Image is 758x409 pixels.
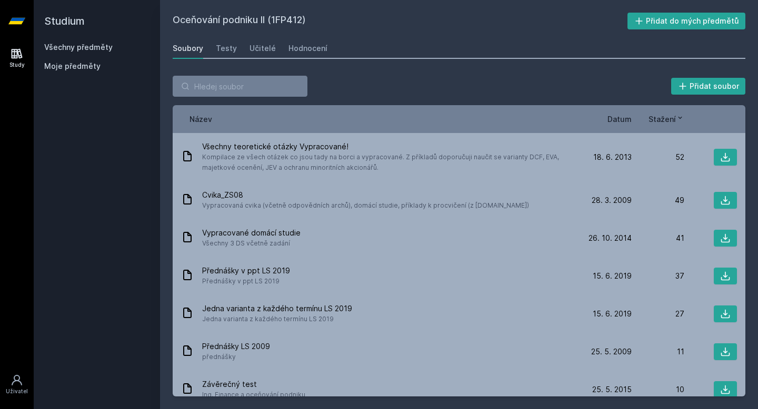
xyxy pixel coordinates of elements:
span: Ing. Finance a oceňování podniku [202,390,305,400]
a: Uživatel [2,369,32,401]
span: Všechny 3 DS včetně zadání [202,238,301,249]
div: Hodnocení [288,43,327,54]
button: Přidat do mých předmětů [627,13,746,29]
span: Stažení [649,114,676,125]
button: Datum [607,114,632,125]
span: Jedna varianta z každého termínu LS 2019 [202,314,352,324]
span: Jedna varianta z každého termínu LS 2019 [202,303,352,314]
span: Kompilace ze všech otázek co jsou tady na borci a vypracované. Z příkladů doporučuji naučit se va... [202,152,575,173]
a: Všechny předměty [44,43,113,52]
div: Testy [216,43,237,54]
div: Soubory [173,43,203,54]
a: Study [2,42,32,74]
div: 37 [632,271,684,281]
div: 41 [632,233,684,243]
span: 18. 6. 2013 [593,152,632,162]
a: Testy [216,38,237,59]
div: 27 [632,309,684,319]
input: Hledej soubor [173,76,307,97]
span: 26. 10. 2014 [589,233,632,243]
div: Uživatel [6,387,28,395]
button: Název [189,114,212,125]
button: Přidat soubor [671,78,746,95]
a: Hodnocení [288,38,327,59]
div: 52 [632,152,684,162]
div: 11 [632,346,684,357]
div: 10 [632,384,684,395]
span: Přednášky v ppt LS 2019 [202,265,290,276]
div: Study [9,61,25,69]
span: Vypracovaná cvika (včetně odpovědních archů), domácí studie, příklady k procvičení (z [DOMAIN_NAME]) [202,200,529,211]
span: 15. 6. 2019 [593,309,632,319]
span: Závěrečný test [202,379,305,390]
span: Přednášky LS 2009 [202,341,270,352]
span: 25. 5. 2009 [591,346,632,357]
button: Stažení [649,114,684,125]
a: Učitelé [250,38,276,59]
div: Učitelé [250,43,276,54]
span: Všechny teoretické otázky Vypracované! [202,141,575,152]
span: Moje předměty [44,61,101,71]
span: Přednášky v ppt LS 2019 [202,276,290,287]
span: přednášky [202,352,270,362]
a: Soubory [173,38,203,59]
span: 15. 6. 2019 [593,271,632,281]
h2: Oceňování podniku II (1FP412) [173,13,627,29]
span: 25. 5. 2015 [592,384,632,395]
span: Vypracované domácí studie [202,228,301,238]
span: Cvika_ZS08 [202,190,529,200]
span: 28. 3. 2009 [592,195,632,206]
div: 49 [632,195,684,206]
